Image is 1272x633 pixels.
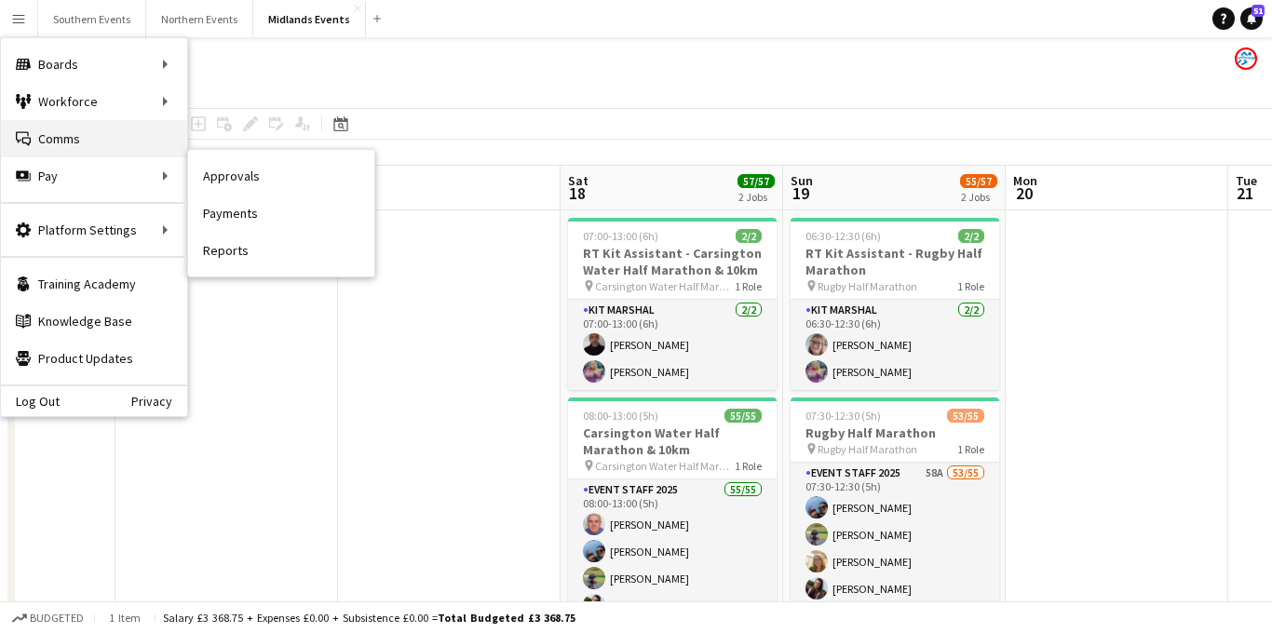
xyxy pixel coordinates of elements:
[1,157,187,195] div: Pay
[188,195,374,232] a: Payments
[131,394,187,409] a: Privacy
[583,229,658,243] span: 07:00-13:00 (6h)
[568,172,589,189] span: Sat
[568,300,777,390] app-card-role: Kit Marshal2/207:00-13:00 (6h)[PERSON_NAME][PERSON_NAME]
[163,611,575,625] div: Salary £3 368.75 + Expenses £0.00 + Subsistence £0.00 =
[737,174,775,188] span: 57/57
[791,172,813,189] span: Sun
[958,229,984,243] span: 2/2
[1,265,187,303] a: Training Academy
[1013,172,1037,189] span: Mon
[736,229,762,243] span: 2/2
[788,182,813,204] span: 19
[38,1,146,37] button: Southern Events
[568,424,777,458] h3: Carsington Water Half Marathon & 10km
[1235,47,1257,70] app-user-avatar: RunThrough Events
[1240,7,1263,30] a: 51
[595,459,735,473] span: Carsington Water Half Marathon & 10km
[30,612,84,625] span: Budgeted
[253,1,366,37] button: Midlands Events
[1,120,187,157] a: Comms
[1233,182,1257,204] span: 21
[1252,5,1265,17] span: 51
[438,611,575,625] span: Total Budgeted £3 368.75
[805,409,881,423] span: 07:30-12:30 (5h)
[1,394,60,409] a: Log Out
[724,409,762,423] span: 55/55
[102,611,147,625] span: 1 item
[791,218,999,390] app-job-card: 06:30-12:30 (6h)2/2RT Kit Assistant - Rugby Half Marathon Rugby Half Marathon1 RoleKit Marshal2/2...
[568,218,777,390] app-job-card: 07:00-13:00 (6h)2/2RT Kit Assistant - Carsington Water Half Marathon & 10km Carsington Water Half...
[188,232,374,269] a: Reports
[791,245,999,278] h3: RT Kit Assistant - Rugby Half Marathon
[960,174,997,188] span: 55/57
[738,190,774,204] div: 2 Jobs
[146,1,253,37] button: Northern Events
[735,279,762,293] span: 1 Role
[1236,172,1257,189] span: Tue
[1,46,187,83] div: Boards
[791,300,999,390] app-card-role: Kit Marshal2/206:30-12:30 (6h)[PERSON_NAME][PERSON_NAME]
[947,409,984,423] span: 53/55
[805,229,881,243] span: 06:30-12:30 (6h)
[595,279,735,293] span: Carsington Water Half Marathon & 10km
[583,409,658,423] span: 08:00-13:00 (5h)
[1,83,187,120] div: Workforce
[791,424,999,441] h3: Rugby Half Marathon
[188,157,374,195] a: Approvals
[957,442,984,456] span: 1 Role
[568,245,777,278] h3: RT Kit Assistant - Carsington Water Half Marathon & 10km
[1010,182,1037,204] span: 20
[1,340,187,377] a: Product Updates
[818,442,917,456] span: Rugby Half Marathon
[818,279,917,293] span: Rugby Half Marathon
[1,303,187,340] a: Knowledge Base
[961,190,996,204] div: 2 Jobs
[1,211,187,249] div: Platform Settings
[9,608,87,628] button: Budgeted
[565,182,589,204] span: 18
[735,459,762,473] span: 1 Role
[957,279,984,293] span: 1 Role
